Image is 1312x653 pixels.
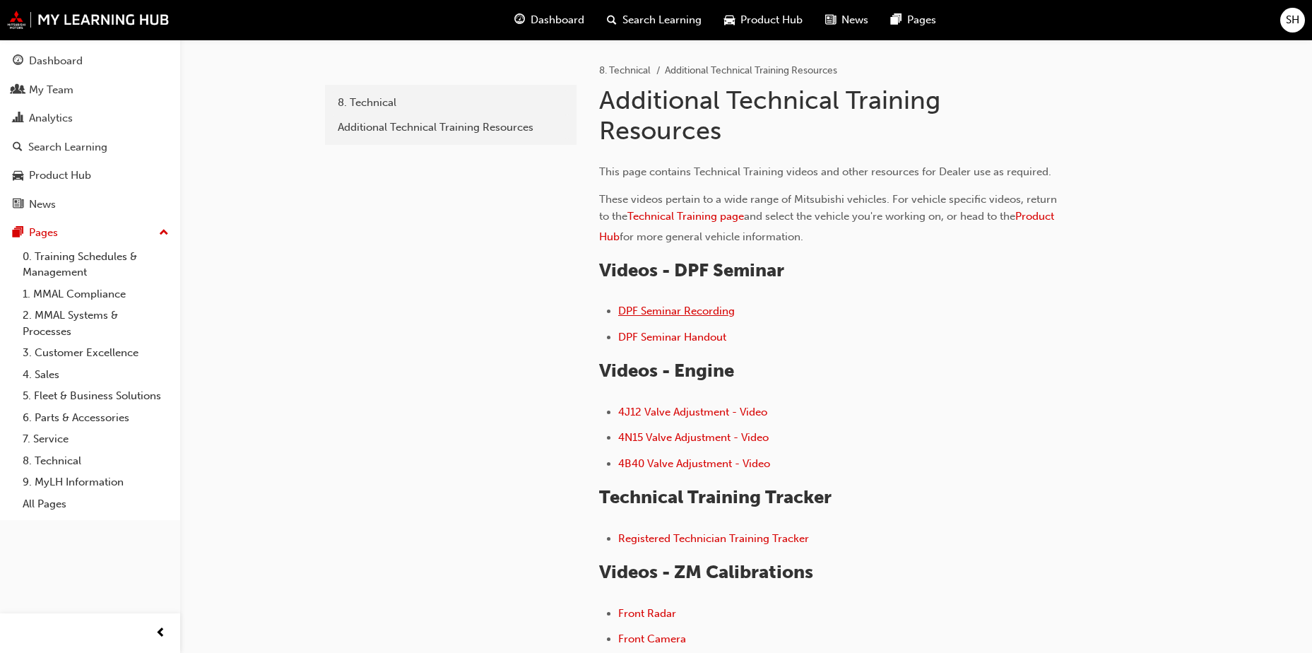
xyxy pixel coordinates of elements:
a: Product Hub [6,163,175,189]
span: search-icon [13,141,23,154]
span: guage-icon [13,55,23,68]
a: pages-iconPages [880,6,947,35]
span: up-icon [159,224,169,242]
div: 8. Technical [338,95,564,111]
span: news-icon [13,199,23,211]
a: My Team [6,77,175,103]
a: 6. Parts & Accessories [17,407,175,429]
a: DPF Seminar Recording [618,305,735,317]
span: pages-icon [891,11,902,29]
a: Product Hub [599,210,1057,243]
span: Product Hub [740,12,803,28]
span: Dashboard [531,12,584,28]
div: Analytics [29,110,73,127]
img: mmal [7,11,170,29]
a: 4B40 Valve Adjustment - Video [618,457,770,470]
a: Analytics [6,105,175,131]
a: car-iconProduct Hub [713,6,814,35]
button: DashboardMy TeamAnalyticsSearch LearningProduct HubNews [6,45,175,220]
span: News [841,12,868,28]
div: Search Learning [28,139,107,155]
span: car-icon [13,170,23,182]
a: Search Learning [6,134,175,160]
span: and select the vehicle you're working on, or head to the [744,210,1015,223]
div: Additional Technical Training Resources [338,119,564,136]
span: These videos pertain to a wide range of Mitsubishi vehicles. For vehicle specific videos, return ... [599,193,1060,223]
a: 4. Sales [17,364,175,386]
a: 1. MMAL Compliance [17,283,175,305]
span: Technical Training Tracker [599,486,832,508]
div: Dashboard [29,53,83,69]
span: This page contains Technical Training videos and other resources for Dealer use as required. [599,165,1051,178]
a: news-iconNews [814,6,880,35]
button: Pages [6,220,175,246]
button: SH [1280,8,1305,33]
span: Videos - DPF Seminar [599,259,784,281]
a: 8. Technical [17,450,175,472]
span: Videos - Engine [599,360,734,382]
a: 8. Technical [331,90,571,115]
span: car-icon [724,11,735,29]
a: 3. Customer Excellence [17,342,175,364]
h1: Additional Technical Training Resources [599,85,1063,146]
a: 5. Fleet & Business Solutions [17,385,175,407]
span: prev-icon [155,625,166,642]
a: 0. Training Schedules & Management [17,246,175,283]
a: 2. MMAL Systems & Processes [17,305,175,342]
a: guage-iconDashboard [503,6,596,35]
span: pages-icon [13,227,23,240]
span: people-icon [13,84,23,97]
a: News [6,192,175,218]
span: SH [1286,12,1299,28]
a: All Pages [17,493,175,515]
a: 8. Technical [599,64,651,76]
span: Search Learning [622,12,702,28]
a: 9. MyLH Information [17,471,175,493]
a: Front Camera [618,633,686,645]
div: News [29,196,56,213]
a: Registered Technician Training Tracker [618,532,809,545]
div: Product Hub [29,167,91,184]
span: Videos - ZM Calibrations [599,561,813,583]
a: Front Radar [618,607,676,620]
div: My Team [29,82,73,98]
span: news-icon [825,11,836,29]
a: Dashboard [6,48,175,74]
a: 4J12 Valve Adjustment - Video [618,406,767,418]
span: for more general vehicle information. [620,230,803,243]
li: Additional Technical Training Resources [665,63,837,79]
a: Additional Technical Training Resources [331,115,571,140]
span: guage-icon [514,11,525,29]
span: chart-icon [13,112,23,125]
span: search-icon [607,11,617,29]
a: 4N15 Valve Adjustment - Video [618,431,769,444]
a: DPF Seminar Handout [618,331,726,343]
a: Technical Training page [627,210,744,223]
div: Pages [29,225,58,241]
a: 7. Service [17,428,175,450]
a: search-iconSearch Learning [596,6,713,35]
span: Pages [907,12,936,28]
